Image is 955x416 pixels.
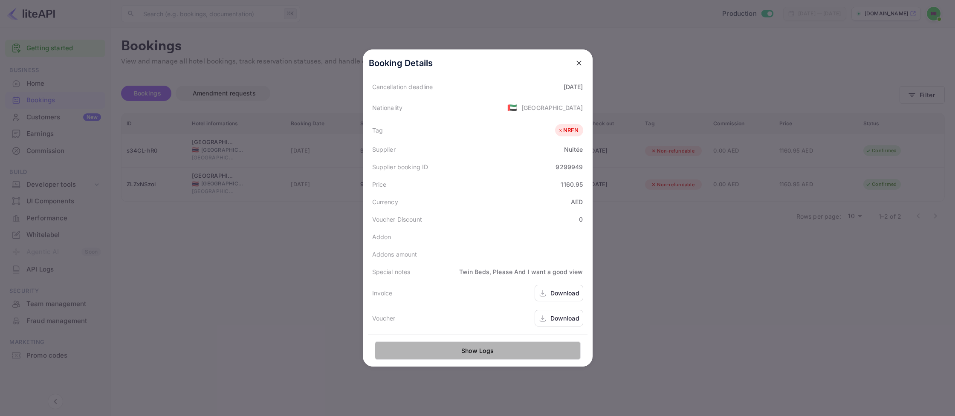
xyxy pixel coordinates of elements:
[550,314,579,323] div: Download
[557,126,579,135] div: NRFN
[369,57,433,69] p: Booking Details
[375,341,581,360] button: Show Logs
[550,289,579,298] div: Download
[564,82,583,91] div: [DATE]
[507,100,517,115] span: United States
[372,126,383,135] div: Tag
[372,162,428,171] div: Supplier booking ID
[372,215,422,224] div: Voucher Discount
[561,180,583,189] div: 1160.95
[372,232,391,241] div: Addon
[571,197,583,206] div: AED
[372,289,393,298] div: Invoice
[372,197,398,206] div: Currency
[372,145,396,154] div: Supplier
[372,82,433,91] div: Cancellation deadline
[564,145,583,154] div: Nuitée
[571,55,587,71] button: close
[459,267,583,276] div: Twin Beds, Please And I want a good view
[521,103,583,112] div: [GEOGRAPHIC_DATA]
[372,103,403,112] div: Nationality
[556,162,583,171] div: 9299949
[372,180,387,189] div: Price
[372,250,417,259] div: Addons amount
[579,215,583,224] div: 0
[372,314,396,323] div: Voucher
[372,267,411,276] div: Special notes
